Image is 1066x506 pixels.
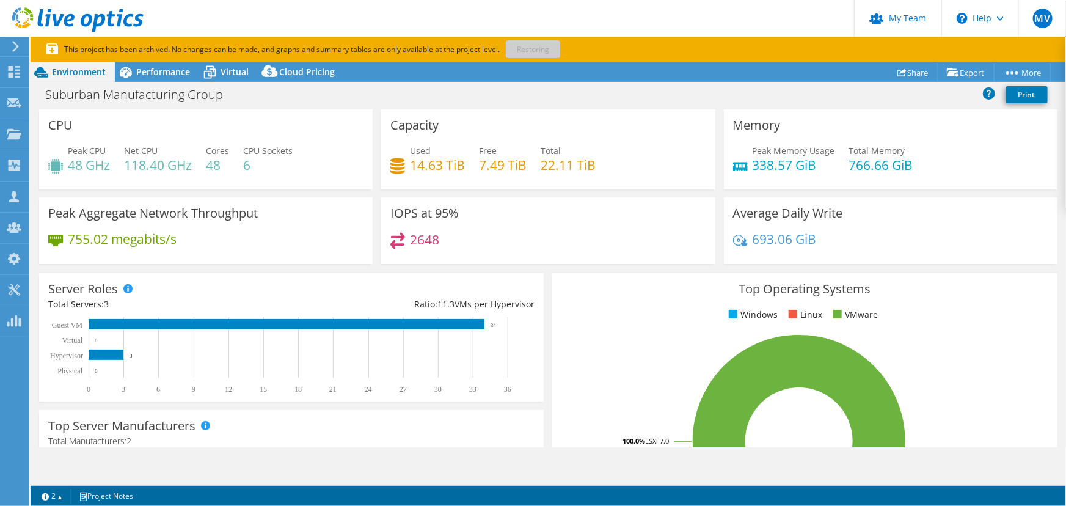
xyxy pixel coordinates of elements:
[52,66,106,78] span: Environment
[849,145,905,156] span: Total Memory
[479,145,497,156] span: Free
[124,158,192,172] h4: 118.40 GHz
[291,298,535,311] div: Ratio: VMs per Hypervisor
[938,63,995,82] a: Export
[410,145,431,156] span: Used
[40,88,242,101] h1: Suburban Manufacturing Group
[68,158,110,172] h4: 48 GHz
[469,385,476,394] text: 33
[70,488,142,504] a: Project Notes
[504,385,511,394] text: 36
[48,419,195,433] h3: Top Server Manufacturers
[753,232,817,246] h4: 693.06 GiB
[1006,86,1048,103] a: Print
[622,436,645,446] tspan: 100.0%
[50,351,83,360] text: Hypervisor
[400,385,407,394] text: 27
[192,385,195,394] text: 9
[830,308,878,321] li: VMware
[1033,9,1053,28] span: MV
[410,233,439,246] h4: 2648
[294,385,302,394] text: 18
[410,158,465,172] h4: 14.63 TiB
[434,385,442,394] text: 30
[95,368,98,374] text: 0
[541,158,596,172] h4: 22.11 TiB
[57,367,82,375] text: Physical
[46,43,644,56] p: This project has been archived. No changes can be made, and graphs and summary tables are only av...
[561,282,1048,296] h3: Top Operating Systems
[957,13,968,24] svg: \n
[206,145,229,156] span: Cores
[733,207,843,220] h3: Average Daily Write
[206,158,229,172] h4: 48
[260,385,267,394] text: 15
[786,308,822,321] li: Linux
[365,385,372,394] text: 24
[479,158,527,172] h4: 7.49 TiB
[156,385,160,394] text: 6
[645,436,669,446] tspan: ESXi 7.0
[48,435,535,448] h4: Total Manufacturers:
[87,385,90,394] text: 0
[437,298,455,310] span: 11.3
[541,145,561,156] span: Total
[33,488,71,504] a: 2
[68,145,106,156] span: Peak CPU
[888,63,938,82] a: Share
[62,336,83,345] text: Virtual
[48,282,118,296] h3: Server Roles
[994,63,1051,82] a: More
[753,145,835,156] span: Peak Memory Usage
[279,66,335,78] span: Cloud Pricing
[48,207,258,220] h3: Peak Aggregate Network Throughput
[753,158,835,172] h4: 338.57 GiB
[491,322,497,328] text: 34
[733,119,781,132] h3: Memory
[136,66,190,78] span: Performance
[130,353,133,359] text: 3
[243,145,293,156] span: CPU Sockets
[124,145,158,156] span: Net CPU
[329,385,337,394] text: 21
[849,158,913,172] h4: 766.66 GiB
[68,232,177,246] h4: 755.02 megabits/s
[48,119,73,132] h3: CPU
[243,158,293,172] h4: 6
[126,435,131,447] span: 2
[225,385,232,394] text: 12
[52,321,82,329] text: Guest VM
[726,308,778,321] li: Windows
[48,298,291,311] div: Total Servers:
[95,337,98,343] text: 0
[390,119,439,132] h3: Capacity
[104,298,109,310] span: 3
[221,66,249,78] span: Virtual
[122,385,125,394] text: 3
[390,207,459,220] h3: IOPS at 95%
